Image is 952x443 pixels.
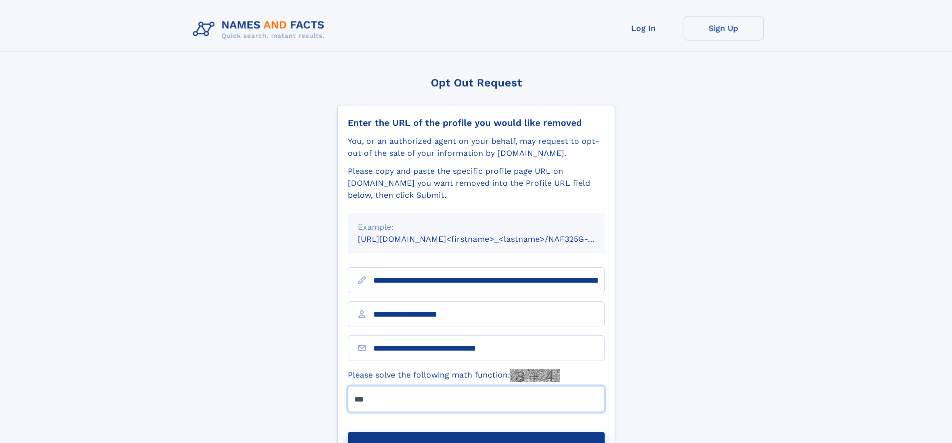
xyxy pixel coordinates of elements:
[604,16,684,40] a: Log In
[348,165,605,201] div: Please copy and paste the specific profile page URL on [DOMAIN_NAME] you want removed into the Pr...
[348,117,605,128] div: Enter the URL of the profile you would like removed
[348,369,560,382] label: Please solve the following math function:
[348,135,605,159] div: You, or an authorized agent on your behalf, may request to opt-out of the sale of your informatio...
[358,234,624,244] small: [URL][DOMAIN_NAME]<firstname>_<lastname>/NAF325G-xxxxxxxx
[358,221,595,233] div: Example:
[337,76,615,89] div: Opt Out Request
[684,16,764,40] a: Sign Up
[189,16,333,43] img: Logo Names and Facts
